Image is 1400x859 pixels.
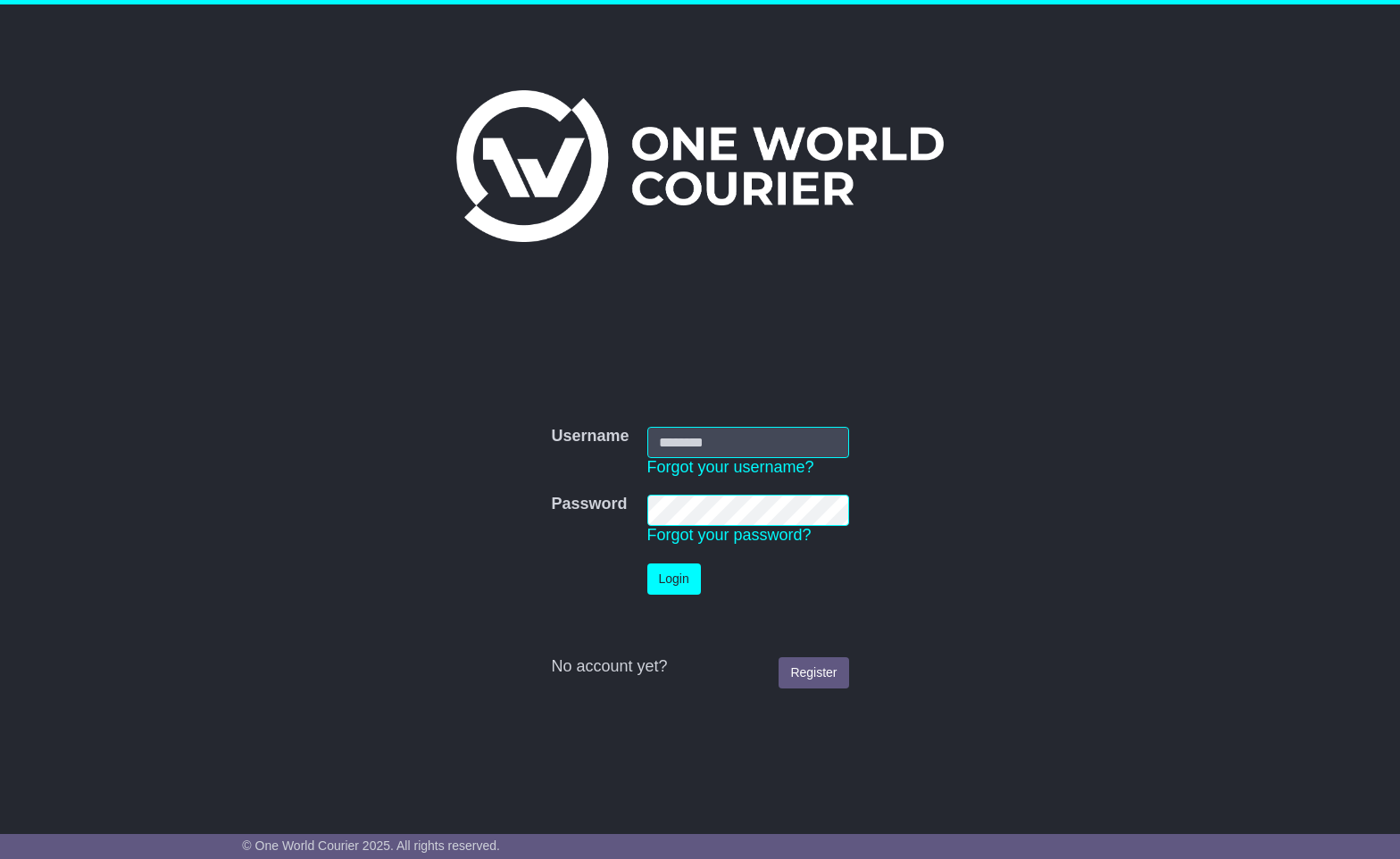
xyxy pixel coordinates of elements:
[242,838,500,853] span: © One World Courier 2025. All rights reserved.
[551,427,629,446] label: Username
[647,458,814,476] a: Forgot your username?
[551,495,627,514] label: Password
[551,657,848,677] div: No account yet?
[456,90,944,242] img: One World
[647,563,701,595] button: Login
[647,526,812,544] a: Forgot your password?
[779,657,848,688] a: Register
